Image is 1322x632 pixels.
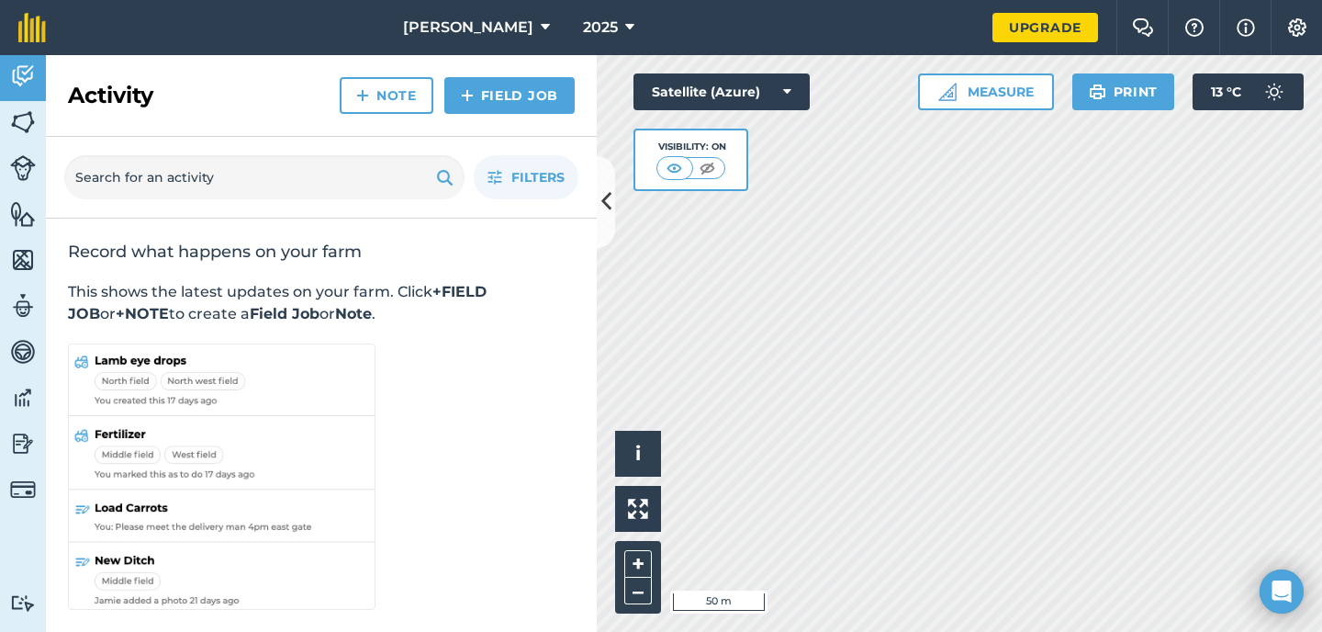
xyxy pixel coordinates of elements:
button: Satellite (Azure) [633,73,810,110]
img: svg+xml;base64,PD94bWwgdmVyc2lvbj0iMS4wIiBlbmNvZGluZz0idXRmLTgiPz4KPCEtLSBHZW5lcmF0b3I6IEFkb2JlIE... [10,430,36,457]
img: svg+xml;base64,PHN2ZyB4bWxucz0iaHR0cDovL3d3dy53My5vcmcvMjAwMC9zdmciIHdpZHRoPSIxNCIgaGVpZ2h0PSIyNC... [461,85,474,107]
img: svg+xml;base64,PHN2ZyB4bWxucz0iaHR0cDovL3d3dy53My5vcmcvMjAwMC9zdmciIHdpZHRoPSI1MCIgaGVpZ2h0PSI0MC... [663,159,686,177]
strong: +NOTE [116,305,169,322]
img: fieldmargin Logo [18,13,46,42]
button: Measure [918,73,1054,110]
img: svg+xml;base64,PHN2ZyB4bWxucz0iaHR0cDovL3d3dy53My5vcmcvMjAwMC9zdmciIHdpZHRoPSI1NiIgaGVpZ2h0PSI2MC... [10,246,36,274]
img: svg+xml;base64,PD94bWwgdmVyc2lvbj0iMS4wIiBlbmNvZGluZz0idXRmLTgiPz4KPCEtLSBHZW5lcmF0b3I6IEFkb2JlIE... [1256,73,1293,110]
img: svg+xml;base64,PD94bWwgdmVyc2lvbj0iMS4wIiBlbmNvZGluZz0idXRmLTgiPz4KPCEtLSBHZW5lcmF0b3I6IEFkb2JlIE... [10,477,36,502]
img: A question mark icon [1183,18,1205,37]
a: Field Job [444,77,575,114]
img: Ruler icon [938,83,957,101]
button: i [615,431,661,477]
input: Search for an activity [64,155,465,199]
img: svg+xml;base64,PD94bWwgdmVyc2lvbj0iMS4wIiBlbmNvZGluZz0idXRmLTgiPz4KPCEtLSBHZW5lcmF0b3I6IEFkb2JlIE... [10,384,36,412]
img: svg+xml;base64,PHN2ZyB4bWxucz0iaHR0cDovL3d3dy53My5vcmcvMjAwMC9zdmciIHdpZHRoPSI1MCIgaGVpZ2h0PSI0MC... [696,159,719,177]
h2: Activity [68,81,153,110]
img: svg+xml;base64,PD94bWwgdmVyc2lvbj0iMS4wIiBlbmNvZGluZz0idXRmLTgiPz4KPCEtLSBHZW5lcmF0b3I6IEFkb2JlIE... [10,155,36,181]
button: 13 °C [1193,73,1304,110]
img: svg+xml;base64,PD94bWwgdmVyc2lvbj0iMS4wIiBlbmNvZGluZz0idXRmLTgiPz4KPCEtLSBHZW5lcmF0b3I6IEFkb2JlIE... [10,338,36,366]
button: – [624,578,652,604]
img: svg+xml;base64,PHN2ZyB4bWxucz0iaHR0cDovL3d3dy53My5vcmcvMjAwMC9zdmciIHdpZHRoPSI1NiIgaGVpZ2h0PSI2MC... [10,108,36,136]
p: This shows the latest updates on your farm. Click or to create a or . [68,281,575,325]
img: svg+xml;base64,PD94bWwgdmVyc2lvbj0iMS4wIiBlbmNvZGluZz0idXRmLTgiPz4KPCEtLSBHZW5lcmF0b3I6IEFkb2JlIE... [10,62,36,90]
div: Visibility: On [656,140,726,154]
img: svg+xml;base64,PHN2ZyB4bWxucz0iaHR0cDovL3d3dy53My5vcmcvMjAwMC9zdmciIHdpZHRoPSIxNCIgaGVpZ2h0PSIyNC... [356,85,369,107]
div: Open Intercom Messenger [1260,570,1304,614]
a: Note [340,77,433,114]
img: svg+xml;base64,PHN2ZyB4bWxucz0iaHR0cDovL3d3dy53My5vcmcvMjAwMC9zdmciIHdpZHRoPSI1NiIgaGVpZ2h0PSI2MC... [10,200,36,228]
span: 2025 [583,17,618,39]
span: 13 ° C [1211,73,1241,110]
img: svg+xml;base64,PHN2ZyB4bWxucz0iaHR0cDovL3d3dy53My5vcmcvMjAwMC9zdmciIHdpZHRoPSIxOSIgaGVpZ2h0PSIyNC... [1089,81,1106,103]
img: svg+xml;base64,PHN2ZyB4bWxucz0iaHR0cDovL3d3dy53My5vcmcvMjAwMC9zdmciIHdpZHRoPSIxNyIgaGVpZ2h0PSIxNy... [1237,17,1255,39]
a: Upgrade [992,13,1098,42]
img: svg+xml;base64,PHN2ZyB4bWxucz0iaHR0cDovL3d3dy53My5vcmcvMjAwMC9zdmciIHdpZHRoPSIxOSIgaGVpZ2h0PSIyNC... [436,166,454,188]
img: Four arrows, one pointing top left, one top right, one bottom right and the last bottom left [628,499,648,519]
span: i [635,442,641,465]
h2: Record what happens on your farm [68,241,575,263]
img: A cog icon [1286,18,1308,37]
button: + [624,550,652,578]
img: svg+xml;base64,PD94bWwgdmVyc2lvbj0iMS4wIiBlbmNvZGluZz0idXRmLTgiPz4KPCEtLSBHZW5lcmF0b3I6IEFkb2JlIE... [10,292,36,320]
strong: Note [335,305,372,322]
span: [PERSON_NAME] [403,17,533,39]
button: Print [1072,73,1175,110]
button: Filters [474,155,578,199]
span: Filters [511,167,565,187]
strong: Field Job [250,305,319,322]
img: svg+xml;base64,PD94bWwgdmVyc2lvbj0iMS4wIiBlbmNvZGluZz0idXRmLTgiPz4KPCEtLSBHZW5lcmF0b3I6IEFkb2JlIE... [10,594,36,612]
img: Two speech bubbles overlapping with the left bubble in the forefront [1132,18,1154,37]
